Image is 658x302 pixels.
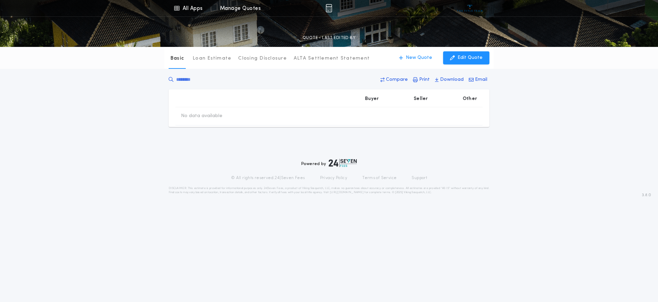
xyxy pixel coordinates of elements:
[238,55,287,62] p: Closing Disclosure
[294,55,370,62] p: ALTA Settlement Statement
[412,175,427,181] a: Support
[378,74,410,86] button: Compare
[301,159,357,167] div: Powered by
[326,4,332,12] img: img
[169,186,489,194] p: DISCLAIMER: This estimate is provided for informational purposes only. 24|Seven Fees, a product o...
[365,96,379,102] p: Buyer
[475,76,487,83] p: Email
[406,54,432,61] p: New Quote
[170,55,184,62] p: Basic
[642,192,651,198] span: 3.8.0
[193,55,231,62] p: Loan Estimate
[457,5,483,12] img: vs-icon
[458,54,483,61] p: Edit Quote
[320,175,348,181] a: Privacy Policy
[443,51,489,64] button: Edit Quote
[362,175,397,181] a: Terms of Service
[433,74,466,86] button: Download
[411,74,432,86] button: Print
[463,96,477,102] p: Other
[440,76,464,83] p: Download
[386,76,408,83] p: Compare
[231,175,305,181] p: © All rights reserved. 24|Seven Fees
[467,74,489,86] button: Email
[330,191,364,194] a: [URL][DOMAIN_NAME]
[419,76,430,83] p: Print
[392,51,439,64] button: New Quote
[303,35,355,41] p: QUOTE - LAST EDITED BY
[329,159,357,167] img: logo
[175,107,228,125] td: No data available
[414,96,428,102] p: Seller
